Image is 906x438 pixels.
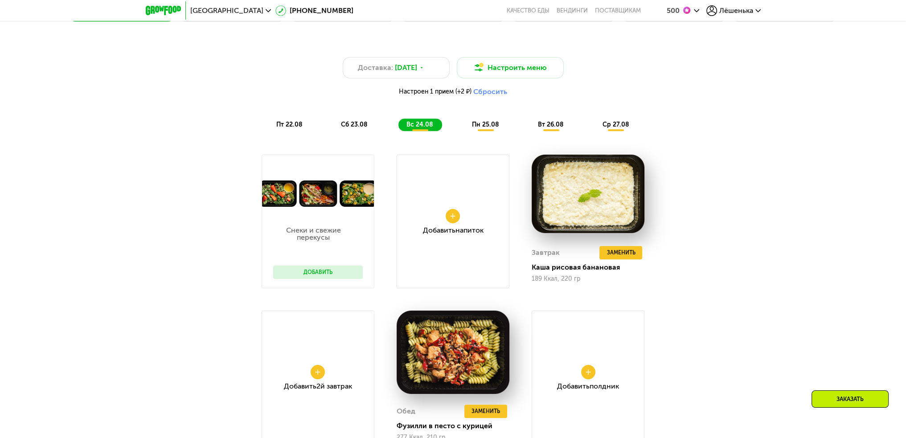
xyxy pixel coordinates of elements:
div: поставщикам [595,7,641,14]
span: вс 24.08 [406,121,433,128]
a: [PHONE_NUMBER] [275,5,353,16]
span: пн 25.08 [472,121,499,128]
div: 500 [667,7,680,14]
div: Обед [397,405,415,418]
div: Завтрак [532,246,560,259]
div: Добавить [422,227,483,234]
div: Заказать [812,390,889,408]
button: Сбросить [473,87,507,96]
span: Напиток [455,226,483,234]
span: Лёшенька [719,7,753,14]
div: Каша рисовая банановая [532,263,652,272]
span: Полдник [590,382,619,390]
p: Снеки и свежие перекусы [273,227,354,241]
button: Заменить [464,405,507,418]
span: ср 27.08 [602,121,629,128]
button: Настроить меню [457,57,564,78]
div: Добавить [557,383,619,390]
span: пт 22.08 [276,121,303,128]
div: Фузилли в песто с курицей [397,422,517,430]
span: 2й завтрак [316,382,352,390]
span: Доставка: [358,62,393,73]
span: [GEOGRAPHIC_DATA] [190,7,263,14]
a: Качество еды [507,7,549,14]
span: вт 26.08 [538,121,564,128]
span: Заменить [471,407,500,416]
span: сб 23.08 [341,121,368,128]
span: [DATE] [395,62,417,73]
div: 189 Ккал, 220 гр [532,275,644,282]
span: Настроен 1 прием (+2 ₽) [399,89,471,95]
button: Заменить [599,246,642,259]
button: Добавить [273,266,363,279]
div: Добавить [284,383,352,390]
a: Вендинги [557,7,588,14]
span: Заменить [607,248,635,257]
